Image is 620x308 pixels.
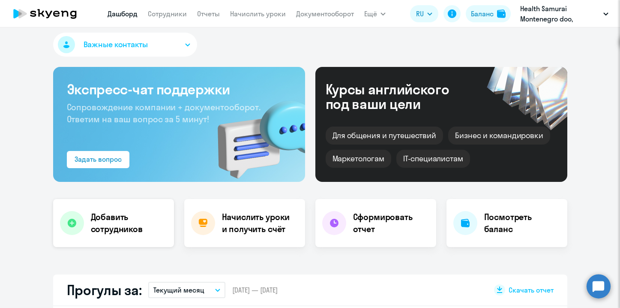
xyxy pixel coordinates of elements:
h4: Сформировать отчет [353,211,429,235]
button: Текущий месяц [148,282,225,298]
a: Отчеты [197,9,220,18]
span: Ещё [364,9,377,19]
p: Health Samurai Montenegro doo, [PERSON_NAME], ООО [520,3,600,24]
span: Сопровождение компании + документооборот. Ответим на ваш вопрос за 5 минут! [67,102,261,124]
button: Балансbalance [466,5,511,22]
div: IT-специалистам [396,150,470,168]
span: Скачать отчет [509,285,554,295]
h3: Экспресс-чат поддержки [67,81,291,98]
p: Текущий месяц [153,285,204,295]
div: Для общения и путешествий [326,127,443,145]
h2: Прогулы за: [67,281,142,299]
img: balance [497,9,506,18]
button: Health Samurai Montenegro doo, [PERSON_NAME], ООО [516,3,613,24]
a: Дашборд [108,9,138,18]
div: Маркетологам [326,150,391,168]
h4: Добавить сотрудников [91,211,167,235]
img: bg-img [205,85,305,182]
div: Баланс [471,9,494,19]
span: RU [416,9,424,19]
button: Важные контакты [53,33,197,57]
button: Задать вопрос [67,151,129,168]
span: Важные контакты [84,39,148,50]
h4: Начислить уроки и получить счёт [222,211,297,235]
button: Ещё [364,5,386,22]
button: RU [410,5,438,22]
a: Документооборот [296,9,354,18]
div: Бизнес и командировки [448,127,550,145]
div: Курсы английского под ваши цели [326,82,472,111]
span: [DATE] — [DATE] [232,285,278,295]
div: Задать вопрос [75,154,122,164]
h4: Посмотреть баланс [484,211,560,235]
a: Сотрудники [148,9,187,18]
a: Начислить уроки [230,9,286,18]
